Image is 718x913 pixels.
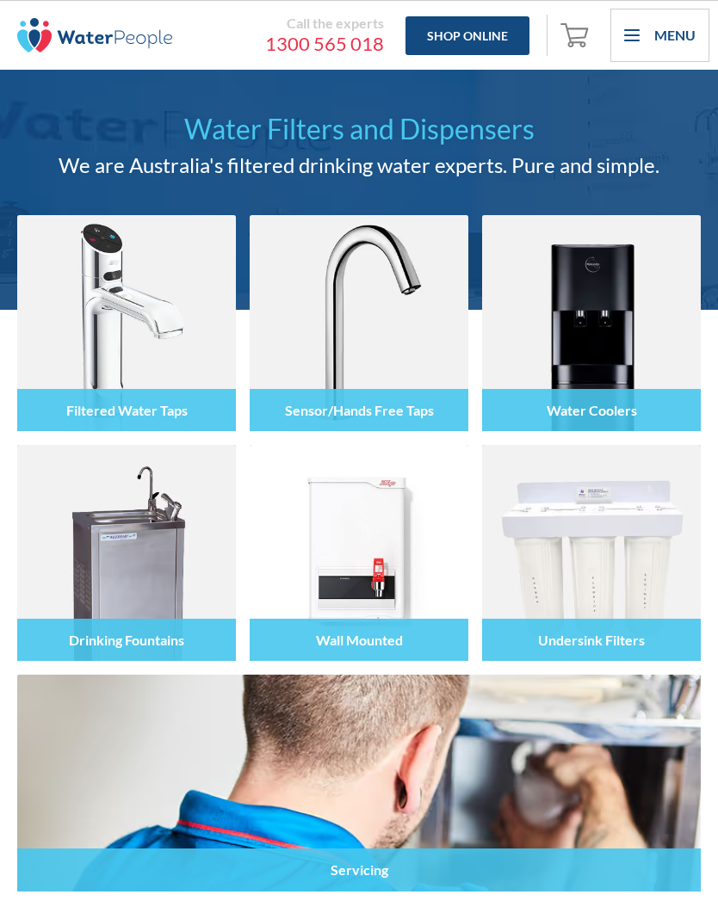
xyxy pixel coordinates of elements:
[556,15,597,56] a: Open cart
[331,861,388,878] h4: Servicing
[538,632,645,648] h4: Undersink Filters
[69,632,184,648] h4: Drinking Fountains
[482,445,701,661] img: Undersink Filters
[17,18,172,52] img: The Water People
[316,632,403,648] h4: Wall Mounted
[482,215,701,431] img: Water Coolers
[610,9,709,62] div: menu
[17,445,236,661] img: Drinking Fountains
[17,215,236,431] img: Filtered Water Taps
[189,32,384,56] a: 1300 565 018
[654,25,696,46] div: Menu
[405,16,529,55] a: Shop Online
[560,21,593,48] img: shopping cart
[17,675,701,891] a: Servicing
[250,215,468,431] img: Sensor/Hands Free Taps
[66,402,188,418] h4: Filtered Water Taps
[189,15,384,32] div: Call the experts
[547,402,637,418] h4: Water Coolers
[285,402,434,418] h4: Sensor/Hands Free Taps
[250,445,468,661] img: Wall Mounted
